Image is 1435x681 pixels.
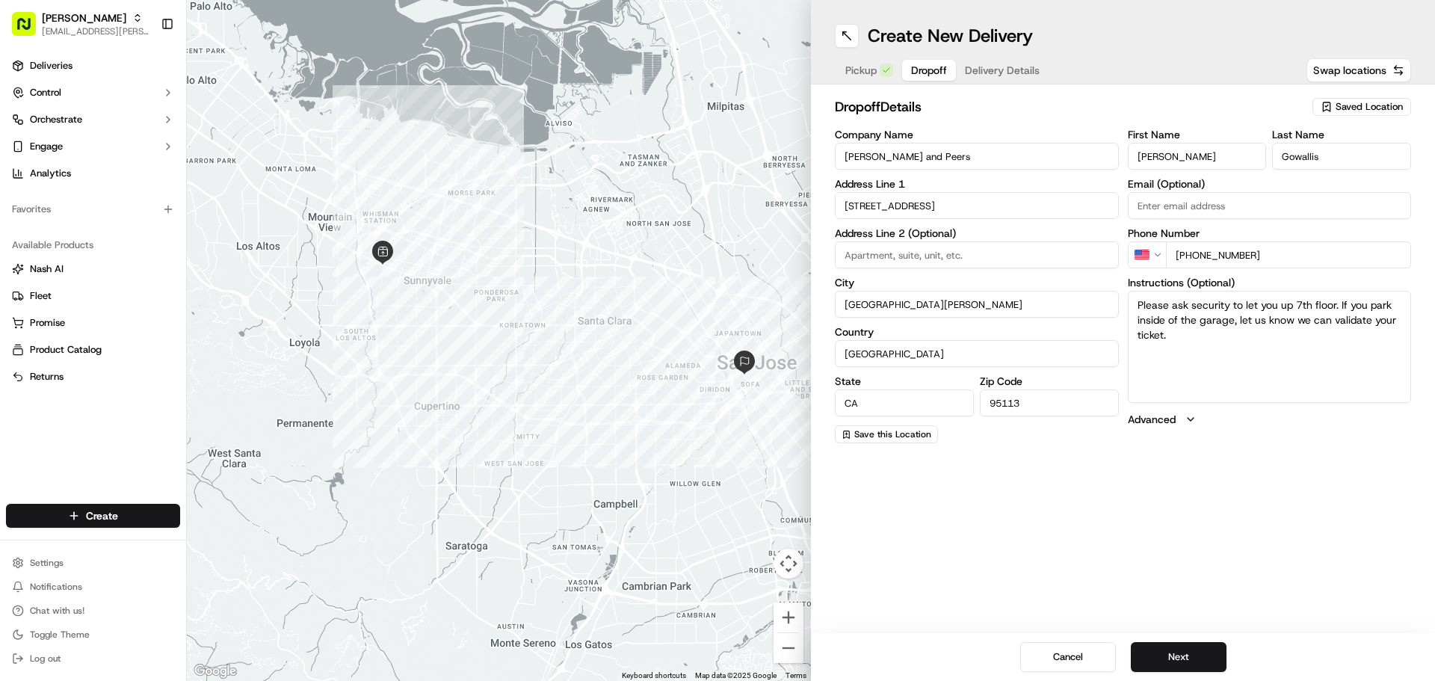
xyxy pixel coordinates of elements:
[30,334,114,349] span: Knowledge Base
[6,504,180,528] button: Create
[6,6,155,42] button: [PERSON_NAME][EMAIL_ADDRESS][PERSON_NAME][DOMAIN_NAME]
[120,328,246,355] a: 💻API Documentation
[1336,100,1403,114] span: Saved Location
[30,232,42,244] img: 1736555255976-a54dd68f-1ca7-489b-9aae-adbdc363a1c4
[46,272,109,284] span: Regen Pajulas
[774,633,803,663] button: Zoom out
[42,25,149,37] button: [EMAIL_ADDRESS][PERSON_NAME][DOMAIN_NAME]
[835,179,1119,189] label: Address Line 1
[30,167,71,180] span: Analytics
[30,316,65,330] span: Promise
[112,272,117,284] span: •
[965,63,1040,78] span: Delivery Details
[835,327,1119,337] label: Country
[209,232,245,244] span: 9:00 AM
[845,63,877,78] span: Pickup
[149,371,181,382] span: Pylon
[30,581,82,593] span: Notifications
[30,140,63,153] span: Engage
[6,233,180,257] div: Available Products
[39,96,269,112] input: Got a question? Start typing here...
[1128,192,1412,219] input: Enter email address
[835,143,1119,170] input: Enter company name
[854,428,931,440] span: Save this Location
[1272,129,1411,140] label: Last Name
[835,277,1119,288] label: City
[15,258,39,282] img: Regen Pajulas
[835,425,938,443] button: Save this Location
[835,376,974,386] label: State
[6,135,180,158] button: Engage
[980,376,1119,386] label: Zip Code
[191,662,240,681] img: Google
[6,284,180,308] button: Fleet
[835,241,1119,268] input: Apartment, suite, unit, etc.
[30,605,84,617] span: Chat with us!
[30,343,102,357] span: Product Catalog
[6,257,180,281] button: Nash AI
[835,340,1119,367] input: Enter country
[1306,58,1411,82] button: Swap locations
[200,232,206,244] span: •
[6,624,180,645] button: Toggle Theme
[191,662,240,681] a: Open this area in Google Maps (opens a new window)
[30,629,90,641] span: Toggle Theme
[46,232,197,244] span: [PERSON_NAME] [PERSON_NAME]
[1312,96,1411,117] button: Saved Location
[30,557,64,569] span: Settings
[12,343,174,357] a: Product Catalog
[6,161,180,185] a: Analytics
[12,370,174,383] a: Returns
[254,147,272,165] button: Start new chat
[1128,277,1412,288] label: Instructions (Optional)
[1128,291,1412,403] textarea: Please ask security to let you up 7th floor. If you park inside of the garage, let us know we can...
[1313,63,1386,78] span: Swap locations
[980,389,1119,416] input: Enter zip code
[6,338,180,362] button: Product Catalog
[15,218,39,241] img: Joana Marie Avellanoza
[622,671,686,681] button: Keyboard shortcuts
[695,671,777,680] span: Map data ©2025 Google
[1128,143,1267,170] input: Enter first name
[67,143,245,158] div: Start new chat
[6,54,180,78] a: Deliveries
[6,311,180,335] button: Promise
[30,273,42,285] img: 1736555255976-a54dd68f-1ca7-489b-9aae-adbdc363a1c4
[868,24,1033,48] h1: Create New Delivery
[1272,143,1411,170] input: Enter last name
[6,365,180,389] button: Returns
[15,60,272,84] p: Welcome 👋
[31,143,58,170] img: 1727276513143-84d647e1-66c0-4f92-a045-3c9f9f5dfd92
[774,603,803,632] button: Zoom in
[1166,241,1412,268] input: Enter phone number
[30,289,52,303] span: Fleet
[120,272,151,284] span: [DATE]
[30,59,72,73] span: Deliveries
[12,316,174,330] a: Promise
[835,96,1303,117] h2: dropoff Details
[15,15,45,45] img: Nash
[12,262,174,276] a: Nash AI
[30,653,61,665] span: Log out
[67,158,206,170] div: We're available if you need us!
[30,86,61,99] span: Control
[1128,412,1176,427] label: Advanced
[6,648,180,669] button: Log out
[1128,129,1267,140] label: First Name
[835,228,1119,238] label: Address Line 2 (Optional)
[1128,412,1412,427] button: Advanced
[42,10,126,25] button: [PERSON_NAME]
[9,328,120,355] a: 📗Knowledge Base
[835,192,1119,219] input: Enter address
[774,549,803,579] button: Map camera controls
[6,576,180,597] button: Notifications
[911,63,947,78] span: Dropoff
[12,289,174,303] a: Fleet
[15,143,42,170] img: 1736555255976-a54dd68f-1ca7-489b-9aae-adbdc363a1c4
[6,552,180,573] button: Settings
[1128,179,1412,189] label: Email (Optional)
[15,194,100,206] div: Past conversations
[835,389,974,416] input: Enter state
[30,113,82,126] span: Orchestrate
